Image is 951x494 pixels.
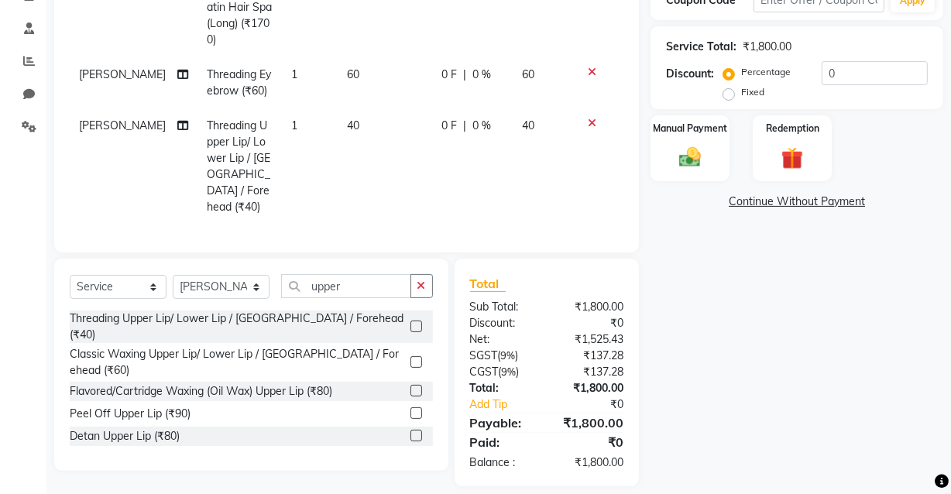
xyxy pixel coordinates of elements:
[502,365,517,378] span: 9%
[458,413,547,432] div: Payable:
[672,145,708,170] img: _cash.svg
[547,455,635,471] div: ₹1,800.00
[666,66,714,82] div: Discount:
[458,299,547,315] div: Sub Total:
[458,348,547,364] div: ( )
[470,348,498,362] span: SGST
[207,118,270,214] span: Threading Upper Lip/ Lower Lip / [GEOGRAPHIC_DATA] / Forehead (₹40)
[561,396,635,413] div: ₹0
[441,118,457,134] span: 0 F
[547,299,635,315] div: ₹1,800.00
[441,67,457,83] span: 0 F
[70,406,191,422] div: Peel Off Upper Lip (₹90)
[522,67,534,81] span: 60
[79,67,166,81] span: [PERSON_NAME]
[666,39,736,55] div: Service Total:
[207,67,271,98] span: Threading Eyebrow (₹60)
[347,118,359,132] span: 40
[70,428,180,444] div: Detan Upper Lip (₹80)
[522,118,534,132] span: 40
[458,380,547,396] div: Total:
[458,331,547,348] div: Net:
[70,383,332,400] div: Flavored/Cartridge Waxing (Oil Wax) Upper Lip (₹80)
[291,118,297,132] span: 1
[458,315,547,331] div: Discount:
[463,118,466,134] span: |
[741,65,791,79] label: Percentage
[79,118,166,132] span: [PERSON_NAME]
[470,276,506,292] span: Total
[653,122,727,136] label: Manual Payment
[463,67,466,83] span: |
[70,310,404,343] div: Threading Upper Lip/ Lower Lip / [GEOGRAPHIC_DATA] / Forehead (₹40)
[281,274,411,298] input: Search or Scan
[547,364,635,380] div: ₹137.28
[547,413,635,432] div: ₹1,800.00
[547,348,635,364] div: ₹137.28
[472,67,491,83] span: 0 %
[547,433,635,451] div: ₹0
[743,39,791,55] div: ₹1,800.00
[70,346,404,379] div: Classic Waxing Upper Lip/ Lower Lip / [GEOGRAPHIC_DATA] / Forehead (₹60)
[547,380,635,396] div: ₹1,800.00
[741,85,764,99] label: Fixed
[774,145,810,172] img: _gift.svg
[291,67,297,81] span: 1
[458,364,547,380] div: ( )
[347,67,359,81] span: 60
[472,118,491,134] span: 0 %
[458,396,561,413] a: Add Tip
[766,122,819,136] label: Redemption
[547,331,635,348] div: ₹1,525.43
[458,433,547,451] div: Paid:
[654,194,940,210] a: Continue Without Payment
[547,315,635,331] div: ₹0
[470,365,499,379] span: CGST
[501,349,516,362] span: 9%
[458,455,547,471] div: Balance :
